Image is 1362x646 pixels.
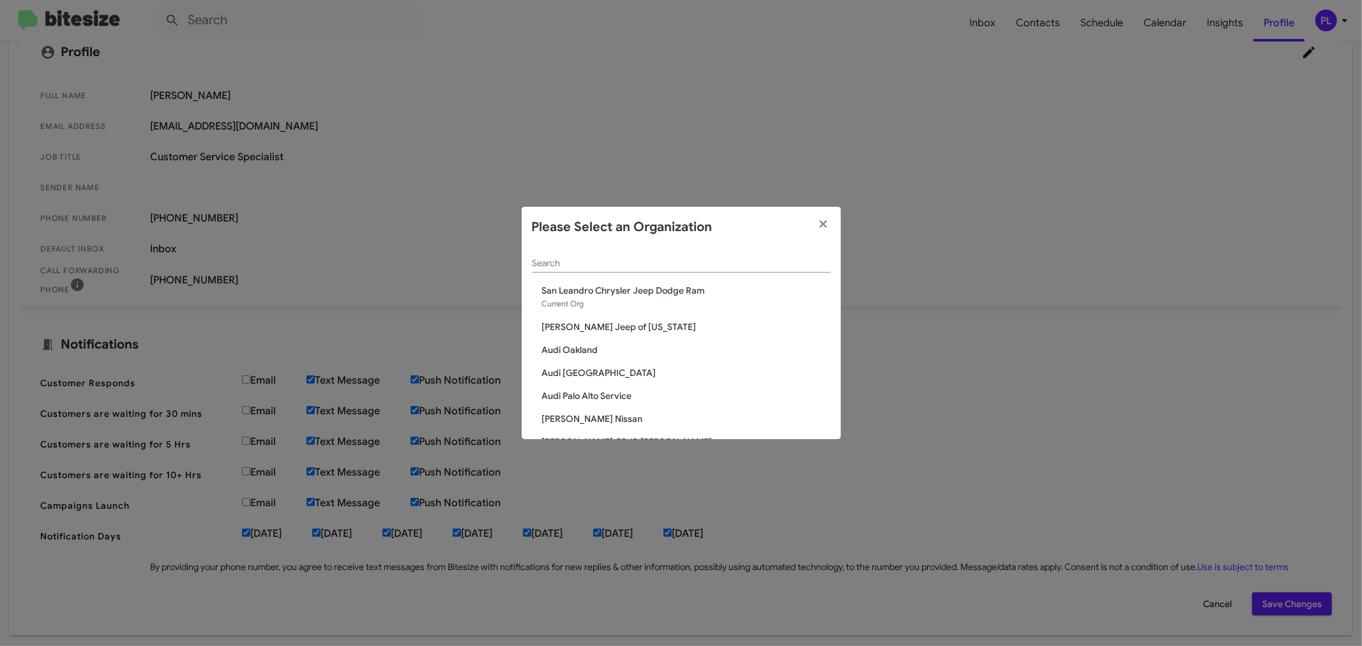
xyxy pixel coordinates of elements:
[532,217,713,237] h2: Please Select an Organization
[542,389,831,402] span: Audi Palo Alto Service
[542,284,831,297] span: San Leandro Chrysler Jeep Dodge Ram
[542,343,831,356] span: Audi Oakland
[542,435,831,448] span: [PERSON_NAME] CDJR [PERSON_NAME]
[542,366,831,379] span: Audi [GEOGRAPHIC_DATA]
[542,299,584,308] span: Current Org
[542,320,831,333] span: [PERSON_NAME] Jeep of [US_STATE]
[542,412,831,425] span: [PERSON_NAME] Nissan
